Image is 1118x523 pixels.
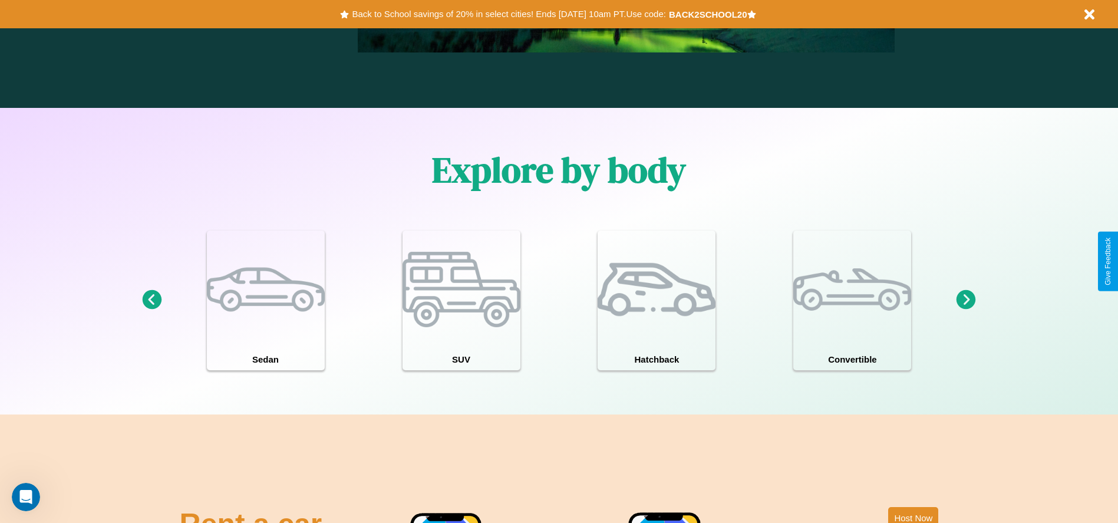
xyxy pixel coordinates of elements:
[432,146,686,194] h1: Explore by body
[793,348,911,370] h4: Convertible
[349,6,668,22] button: Back to School savings of 20% in select cities! Ends [DATE] 10am PT.Use code:
[207,348,325,370] h4: Sedan
[598,348,715,370] h4: Hatchback
[669,9,747,19] b: BACK2SCHOOL20
[1104,238,1112,285] div: Give Feedback
[12,483,40,511] iframe: Intercom live chat
[403,348,520,370] h4: SUV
